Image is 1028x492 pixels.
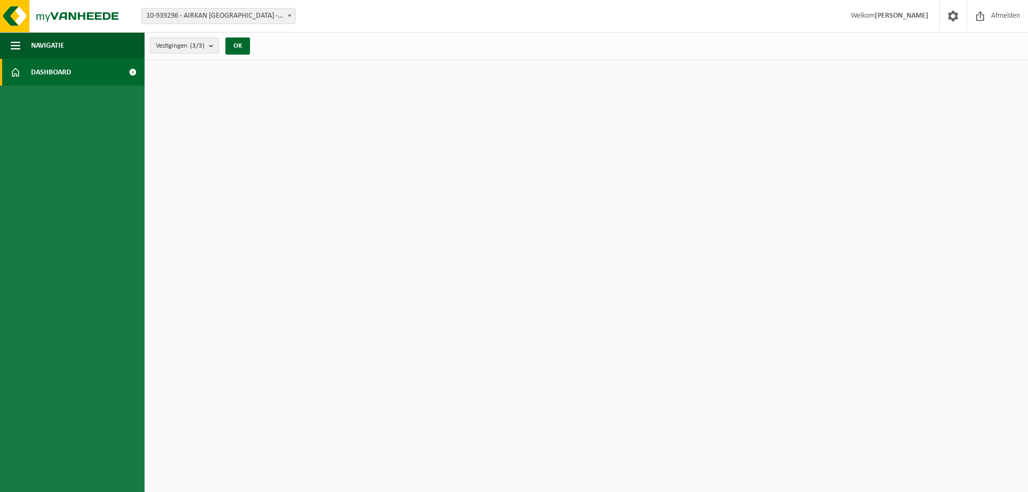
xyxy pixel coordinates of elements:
strong: [PERSON_NAME] [875,12,928,20]
span: Navigatie [31,32,64,59]
span: 10-939296 - AIRKAN NV - OUDENAARDE [141,8,296,24]
button: OK [225,37,250,55]
count: (3/3) [190,42,205,49]
span: Vestigingen [156,38,205,54]
span: Dashboard [31,59,71,86]
button: Vestigingen(3/3) [150,37,219,54]
span: 10-939296 - AIRKAN NV - OUDENAARDE [142,9,295,24]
